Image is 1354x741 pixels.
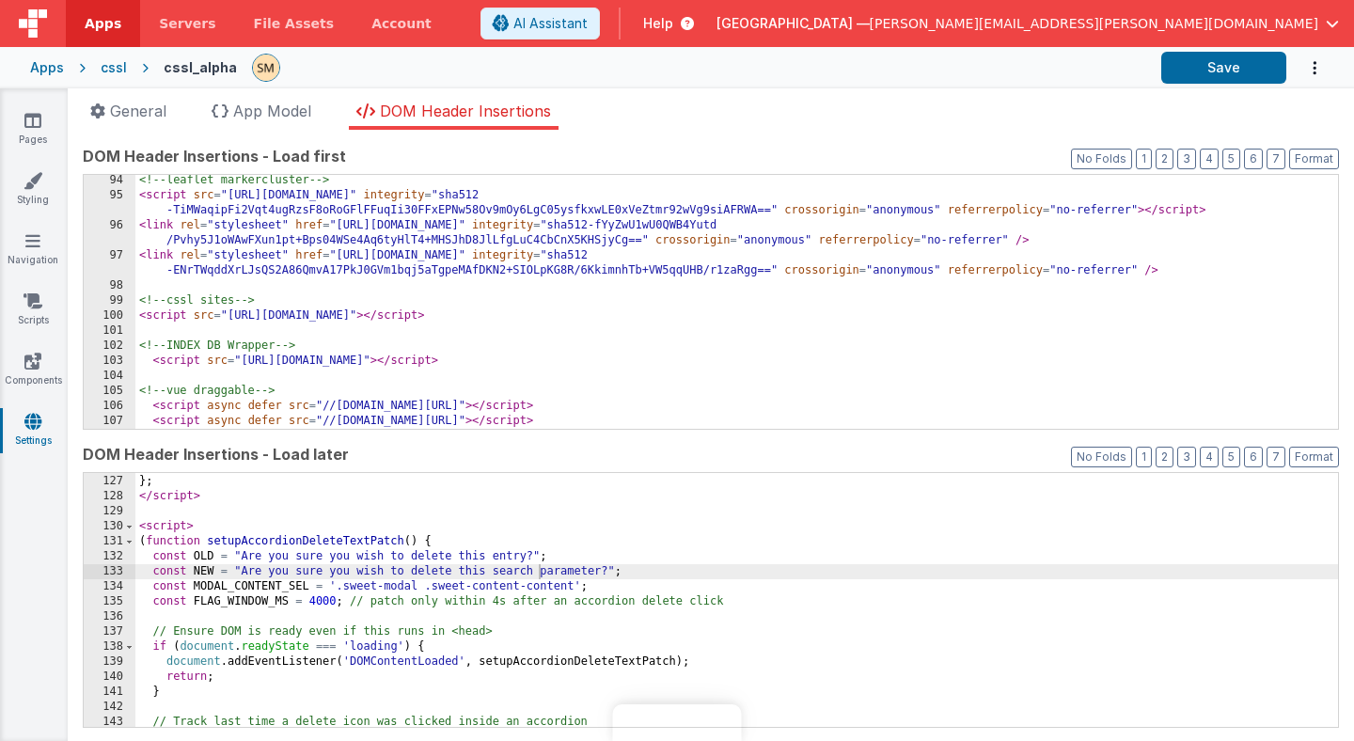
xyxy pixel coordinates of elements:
div: 95 [84,188,135,218]
button: No Folds [1071,149,1132,169]
div: 128 [84,489,135,504]
div: 106 [84,399,135,414]
div: 134 [84,579,135,594]
button: Format [1289,447,1339,467]
button: 1 [1136,447,1152,467]
div: 133 [84,564,135,579]
div: 99 [84,293,135,308]
button: 3 [1177,447,1196,467]
span: [PERSON_NAME][EMAIL_ADDRESS][PERSON_NAME][DOMAIN_NAME] [870,14,1318,33]
span: File Assets [254,14,335,33]
div: 96 [84,218,135,248]
div: 127 [84,474,135,489]
div: 102 [84,339,135,354]
div: 129 [84,504,135,519]
button: AI Assistant [480,8,600,39]
button: No Folds [1071,447,1132,467]
div: 143 [84,715,135,730]
div: 101 [84,323,135,339]
span: Help [643,14,673,33]
button: 4 [1200,447,1219,467]
button: 3 [1177,149,1196,169]
div: 103 [84,354,135,369]
div: cssl [101,58,127,77]
div: cssl_alpha [164,58,237,77]
div: 104 [84,369,135,384]
button: 5 [1222,447,1240,467]
div: 138 [84,639,135,654]
button: 6 [1244,149,1263,169]
div: 142 [84,700,135,715]
button: 7 [1267,447,1285,467]
div: 137 [84,624,135,639]
button: 2 [1156,149,1173,169]
div: 135 [84,594,135,609]
button: Save [1161,52,1286,84]
button: 6 [1244,447,1263,467]
img: e9616e60dfe10b317d64a5e98ec8e357 [253,55,279,81]
div: 94 [84,173,135,188]
button: 7 [1267,149,1285,169]
div: 105 [84,384,135,399]
div: 97 [84,248,135,278]
button: 2 [1156,447,1173,467]
button: 4 [1200,149,1219,169]
span: Apps [85,14,121,33]
div: 140 [84,670,135,685]
span: AI Assistant [513,14,588,33]
div: 132 [84,549,135,564]
div: 131 [84,534,135,549]
span: DOM Header Insertions [380,102,551,120]
div: Apps [30,58,64,77]
div: 139 [84,654,135,670]
button: 5 [1222,149,1240,169]
div: 141 [84,685,135,700]
span: General [110,102,166,120]
span: Servers [159,14,215,33]
span: DOM Header Insertions - Load first [83,145,346,167]
span: [GEOGRAPHIC_DATA] — [716,14,870,33]
button: 1 [1136,149,1152,169]
div: 130 [84,519,135,534]
span: DOM Header Insertions - Load later [83,443,349,465]
div: 136 [84,609,135,624]
div: 100 [84,308,135,323]
div: 107 [84,414,135,429]
span: App Model [233,102,311,120]
button: Options [1286,49,1324,87]
button: Format [1289,149,1339,169]
button: [GEOGRAPHIC_DATA] — [PERSON_NAME][EMAIL_ADDRESS][PERSON_NAME][DOMAIN_NAME] [716,14,1339,33]
div: 98 [84,278,135,293]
